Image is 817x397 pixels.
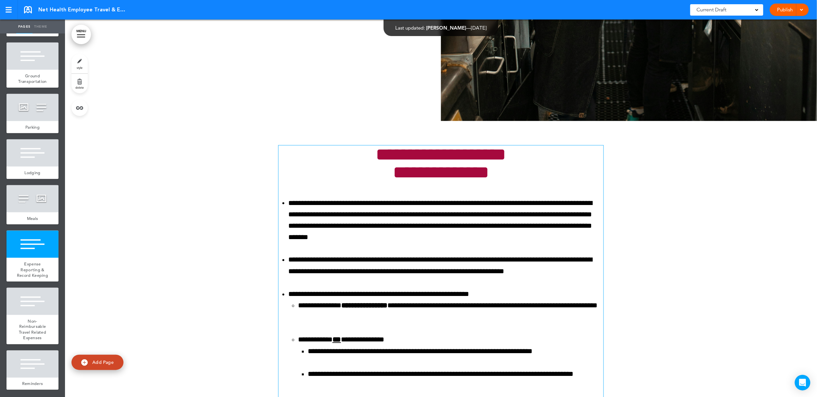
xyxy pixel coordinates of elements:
[396,25,425,31] span: Last updated:
[92,359,114,365] span: Add Page
[6,121,58,134] a: Parking
[6,212,58,225] a: Meals
[6,315,58,344] a: Non-Reimbursable Travel Related Expenses
[25,124,40,130] span: Parking
[77,66,83,70] span: style
[32,19,49,34] a: Theme
[697,5,727,14] span: Current Draft
[71,74,88,93] a: delete
[71,355,123,370] a: Add Page
[426,25,466,31] span: [PERSON_NAME]
[27,216,38,221] span: Meals
[18,73,46,84] span: Ground Transportation
[75,85,84,89] span: delete
[38,6,126,13] span: Net Health Employee Travel & Expense Policy
[16,19,32,34] a: Pages
[6,167,58,179] a: Lodging
[22,381,43,387] span: Reminders
[396,25,487,30] div: —
[71,25,91,44] a: MENU
[19,318,46,341] span: Non-Reimbursable Travel Related Expenses
[71,54,88,73] a: style
[81,359,88,366] img: add.svg
[795,375,811,391] div: Open Intercom Messenger
[6,70,58,88] a: Ground Transportation
[6,258,58,282] a: Expense Reporting & Record Keeping
[6,378,58,390] a: Reminders
[17,261,48,278] span: Expense Reporting & Record Keeping
[471,25,487,31] span: [DATE]
[24,170,40,175] span: Lodging
[775,4,795,16] a: Publish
